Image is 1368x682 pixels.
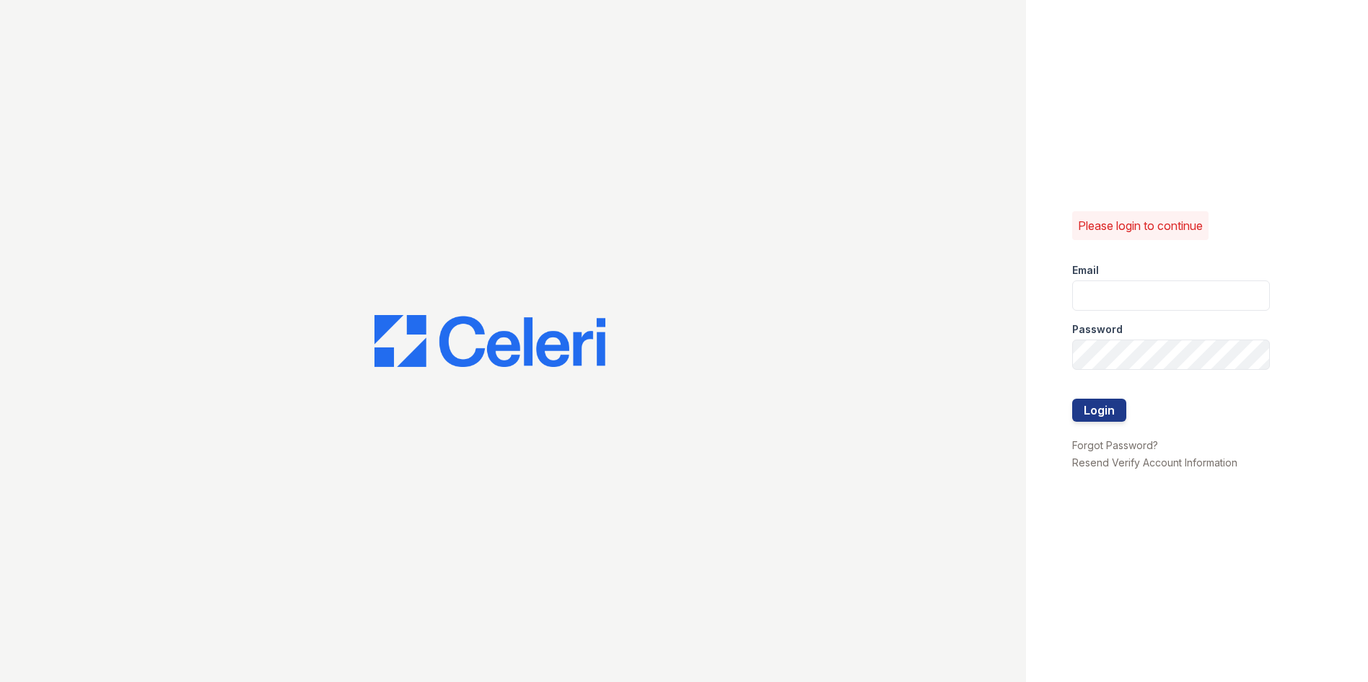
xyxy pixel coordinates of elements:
label: Email [1072,263,1099,278]
button: Login [1072,399,1126,422]
p: Please login to continue [1078,217,1203,234]
a: Forgot Password? [1072,439,1158,451]
a: Resend Verify Account Information [1072,456,1237,469]
img: CE_Logo_Blue-a8612792a0a2168367f1c8372b55b34899dd931a85d93a1a3d3e32e68fde9ad4.png [374,315,605,367]
label: Password [1072,322,1123,337]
